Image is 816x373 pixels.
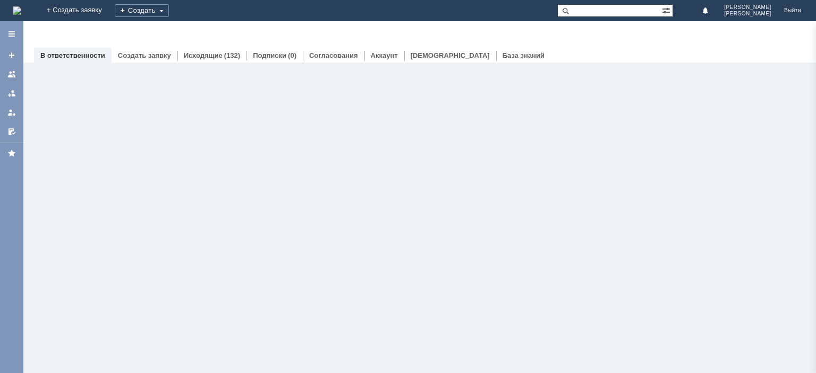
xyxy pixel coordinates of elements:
[3,104,20,121] a: Мои заявки
[309,51,358,59] a: Согласования
[503,51,545,59] a: База знаний
[724,4,771,11] span: [PERSON_NAME]
[371,51,398,59] a: Аккаунт
[13,6,21,15] a: Перейти на домашнюю страницу
[253,51,286,59] a: Подписки
[184,51,223,59] a: Исходящие
[724,11,771,17] span: [PERSON_NAME]
[3,123,20,140] a: Мои согласования
[40,51,105,59] a: В ответственности
[224,51,240,59] div: (132)
[411,51,490,59] a: [DEMOGRAPHIC_DATA]
[288,51,296,59] div: (0)
[3,85,20,102] a: Заявки в моей ответственности
[3,47,20,64] a: Создать заявку
[115,4,169,17] div: Создать
[118,51,171,59] a: Создать заявку
[13,6,21,15] img: logo
[3,66,20,83] a: Заявки на командах
[662,5,673,15] span: Расширенный поиск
